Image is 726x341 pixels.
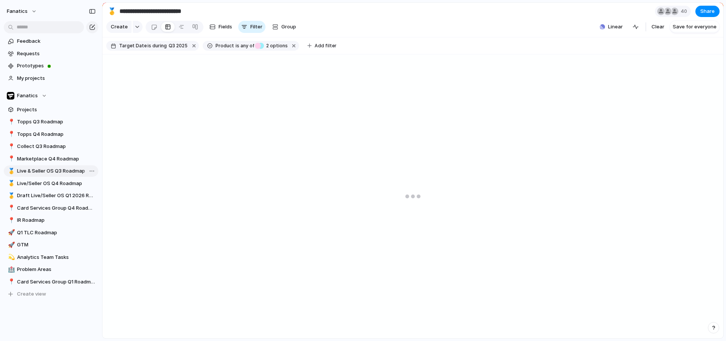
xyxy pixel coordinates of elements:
[7,118,14,126] button: 📍
[111,23,128,31] span: Create
[268,21,300,33] button: Group
[281,23,296,31] span: Group
[17,106,96,114] span: Projects
[17,241,96,249] span: GTM
[119,42,147,49] span: Target Date
[681,8,689,15] span: 40
[4,252,98,263] a: 💫Analytics Team Tasks
[17,266,96,273] span: Problem Areas
[7,254,14,261] button: 💫
[238,21,265,33] button: Filter
[167,42,189,50] button: Q3 2025
[7,180,14,187] button: 🥇
[4,116,98,128] a: 📍Topps Q3 Roadmap
[8,167,13,176] div: 🥇
[652,23,664,31] span: Clear
[8,265,13,274] div: 🏥
[236,42,239,49] span: is
[608,23,623,31] span: Linear
[8,154,13,163] div: 📍
[4,215,98,226] a: 📍IR Roadmap
[17,75,96,82] span: My projects
[7,204,14,212] button: 📍
[700,8,715,15] span: Share
[7,216,14,224] button: 📍
[17,131,96,138] span: Topps Q4 Roadmap
[8,118,13,126] div: 📍
[7,278,14,286] button: 📍
[648,21,667,33] button: Clear
[4,73,98,84] a: My projects
[216,42,234,49] span: Product
[17,254,96,261] span: Analytics Team Tasks
[17,229,96,237] span: Q1 TLC Roadmap
[17,62,96,70] span: Prototypes
[7,167,14,175] button: 🥇
[264,43,270,48] span: 2
[4,264,98,275] a: 🏥Problem Areas
[7,192,14,199] button: 🥇
[17,290,46,298] span: Create view
[255,42,289,50] button: 2 options
[8,228,13,237] div: 🚀
[17,180,96,187] span: Live/Seller OS Q4 Roadmap
[147,42,151,49] span: is
[8,277,13,286] div: 📍
[695,6,720,17] button: Share
[4,202,98,214] div: 📍Card Services Group Q4 Roadmap
[8,192,13,200] div: 🥇
[7,229,14,237] button: 🚀
[4,276,98,288] a: 📍Card Services Group Q1 Roadmap
[4,36,98,47] a: Feedback
[4,227,98,238] a: 🚀Q1 TLC Roadmap
[8,142,13,151] div: 📍
[4,48,98,59] a: Requests
[234,42,256,50] button: isany of
[4,239,98,251] a: 🚀GTM
[4,190,98,201] a: 🥇Draft Live/Seller OS Q1 2026 Roadmap
[4,178,98,189] a: 🥇Live/Seller OS Q4 Roadmap
[8,253,13,262] div: 💫
[106,21,132,33] button: Create
[4,153,98,165] a: 📍Marketplace Q4 Roadmap
[106,5,118,17] button: 🥇
[8,179,13,188] div: 🥇
[169,42,188,49] span: Q3 2025
[8,204,13,212] div: 📍
[4,165,98,177] a: 🥇Live & Seller OS Q3 Roadmap
[8,241,13,249] div: 🚀
[17,167,96,175] span: Live & Seller OS Q3 Roadmap
[597,21,626,33] button: Linear
[17,278,96,286] span: Card Services Group Q1 Roadmap
[17,143,96,150] span: Collect Q3 Roadmap
[7,266,14,273] button: 🏥
[17,204,96,212] span: Card Services Group Q4 Roadmap
[315,42,337,49] span: Add filter
[239,42,254,49] span: any of
[264,42,288,49] span: options
[17,37,96,45] span: Feedback
[7,155,14,163] button: 📍
[151,42,167,49] span: during
[17,192,96,199] span: Draft Live/Seller OS Q1 2026 Roadmap
[8,216,13,225] div: 📍
[7,143,14,150] button: 📍
[147,42,168,50] button: isduring
[219,23,232,31] span: Fields
[17,92,38,100] span: Fanatics
[8,130,13,139] div: 📍
[4,141,98,152] a: 📍Collect Q3 Roadmap
[4,129,98,140] a: 📍Topps Q4 Roadmap
[108,6,116,16] div: 🥇
[7,131,14,138] button: 📍
[4,90,98,101] button: Fanatics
